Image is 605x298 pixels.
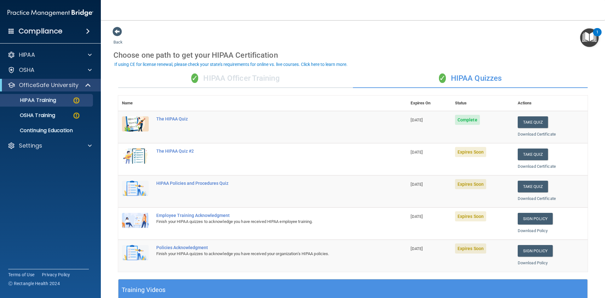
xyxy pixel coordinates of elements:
[455,243,486,254] span: Expires Soon
[8,7,93,19] img: PMB logo
[411,150,423,155] span: [DATE]
[596,32,598,40] div: 1
[114,62,348,67] div: If using CE for license renewal, please check your state's requirements for online vs. live cours...
[518,116,548,128] button: Take Quiz
[518,164,556,169] a: Download Certificate
[118,69,353,88] div: HIPAA Officer Training
[518,149,548,160] button: Take Quiz
[411,182,423,187] span: [DATE]
[156,213,375,218] div: Employee Training Acknowledgment
[518,228,548,233] a: Download Policy
[19,142,42,149] p: Settings
[156,149,375,154] div: The HIPAA Quiz #2
[455,115,480,125] span: Complete
[156,116,375,121] div: The HIPAA Quiz
[4,97,56,103] p: HIPAA Training
[8,280,60,287] span: Ⓒ Rectangle Health 2024
[580,28,599,47] button: Open Resource Center, 1 new notification
[191,73,198,83] span: ✓
[4,112,55,119] p: OSHA Training
[411,214,423,219] span: [DATE]
[514,96,588,111] th: Actions
[156,181,375,186] div: HIPAA Policies and Procedures Quiz
[518,196,556,201] a: Download Certificate
[118,96,153,111] th: Name
[113,61,349,67] button: If using CE for license renewal, please check your state's requirements for online vs. live cours...
[72,112,80,120] img: warning-circle.0cc9ac19.png
[156,250,375,258] div: Finish your HIPAA quizzes to acknowledge you have received your organization’s HIPAA policies.
[156,245,375,250] div: Policies Acknowledgment
[8,272,34,278] a: Terms of Use
[518,132,556,137] a: Download Certificate
[19,27,62,36] h4: Compliance
[455,211,486,221] span: Expires Soon
[518,213,553,225] a: Sign Policy
[411,246,423,251] span: [DATE]
[439,73,446,83] span: ✓
[518,245,553,257] a: Sign Policy
[113,32,123,44] a: Back
[122,284,166,295] h5: Training Videos
[113,46,592,64] div: Choose one path to get your HIPAA Certification
[8,66,92,74] a: OSHA
[411,118,423,122] span: [DATE]
[72,96,80,104] img: warning-circle.0cc9ac19.png
[19,81,78,89] p: OfficeSafe University
[518,181,548,192] button: Take Quiz
[156,218,375,225] div: Finish your HIPAA quizzes to acknowledge you have received HIPAA employee training.
[451,96,514,111] th: Status
[42,272,70,278] a: Privacy Policy
[19,51,35,59] p: HIPAA
[407,96,451,111] th: Expires On
[8,142,92,149] a: Settings
[8,51,92,59] a: HIPAA
[353,69,588,88] div: HIPAA Quizzes
[455,147,486,157] span: Expires Soon
[19,66,35,74] p: OSHA
[455,179,486,189] span: Expires Soon
[4,127,90,134] p: Continuing Education
[8,81,91,89] a: OfficeSafe University
[518,260,548,265] a: Download Policy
